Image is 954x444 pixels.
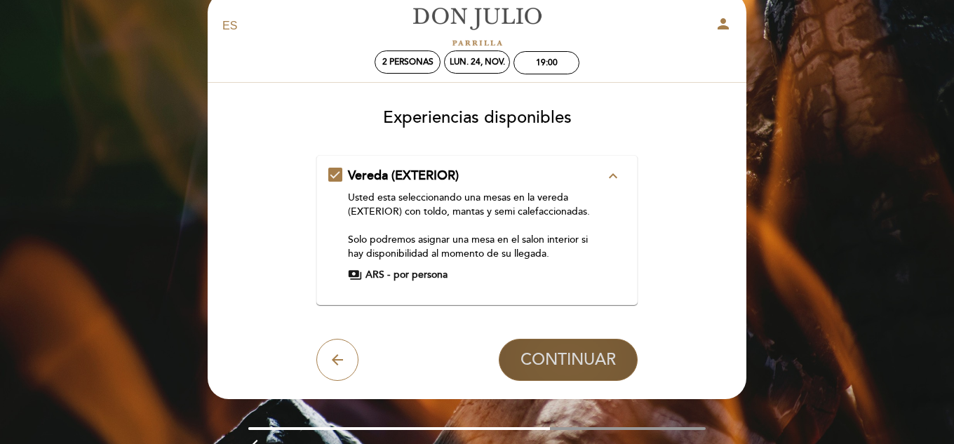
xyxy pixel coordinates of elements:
a: [PERSON_NAME] [389,7,565,46]
div: lun. 24, nov. [450,57,505,67]
button: expand_less [600,167,626,185]
span: CONTINUAR [520,350,616,370]
button: person [715,15,732,37]
span: Experiencias disponibles [383,107,572,128]
button: arrow_back [316,339,358,381]
button: CONTINUAR [499,339,638,381]
span: 2 personas [382,57,434,67]
div: 19:00 [536,58,558,68]
span: ARS - [365,268,390,282]
span: Vereda (EXTERIOR) [348,168,459,183]
i: person [715,15,732,32]
span: payments [348,268,362,282]
span: por persona [394,268,448,282]
md-checkbox: Vereda (EXTERIOR) expand_less Usted esta seleccionando una mesas en la vereda (EXTERIOR) con told... [328,167,626,282]
i: expand_less [605,168,622,184]
i: arrow_back [329,351,346,368]
div: Usted esta seleccionando una mesas en la vereda (EXTERIOR) con toldo, mantas y semi calefaccionad... [348,191,605,261]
